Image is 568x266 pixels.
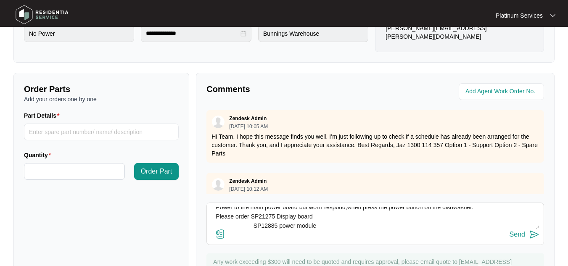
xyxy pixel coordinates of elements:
[229,115,267,122] p: Zendesk Admin
[211,207,539,229] textarea: Hi Team, Please see technician's report - Revisited site and investigated. Power to the main powe...
[141,166,172,176] span: Order Part
[215,229,225,239] img: file-attachment-doc.svg
[212,178,225,191] img: user.svg
[24,111,63,120] label: Part Details
[146,29,238,38] input: Date Purchased
[496,11,543,20] p: Platinum Services
[465,87,539,97] input: Add Agent Work Order No.
[24,83,179,95] p: Order Parts
[550,13,555,18] img: dropdown arrow
[211,132,539,158] p: Hi Team, I hope this message finds you well. I’m just following up to check if a schedule has alr...
[24,151,54,159] label: Quantity
[510,231,525,238] div: Send
[206,83,369,95] p: Comments
[510,229,539,240] button: Send
[24,124,179,140] input: Part Details
[24,25,134,42] input: Product Fault or Query
[229,124,268,129] p: [DATE] 10:05 AM
[229,178,267,184] p: Zendesk Admin
[229,187,268,192] p: [DATE] 10:12 AM
[24,95,179,103] p: Add your orders one by one
[134,163,179,180] button: Order Part
[529,229,539,240] img: send-icon.svg
[13,2,71,27] img: residentia service logo
[212,116,225,128] img: user.svg
[258,25,368,42] input: Purchased From
[24,163,124,179] input: Quantity
[386,24,534,41] p: [PERSON_NAME][EMAIL_ADDRESS][PERSON_NAME][DOMAIN_NAME]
